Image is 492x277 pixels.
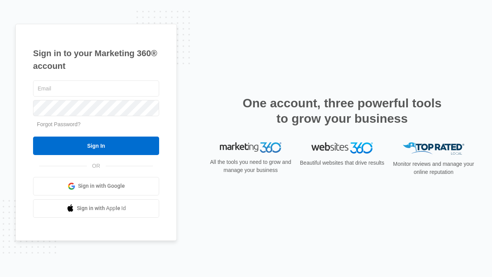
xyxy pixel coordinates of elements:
[299,159,385,167] p: Beautiful websites that drive results
[37,121,81,127] a: Forgot Password?
[77,204,126,212] span: Sign in with Apple Id
[33,199,159,218] a: Sign in with Apple Id
[33,137,159,155] input: Sign In
[33,177,159,195] a: Sign in with Google
[208,158,294,174] p: All the tools you need to grow and manage your business
[240,95,444,126] h2: One account, three powerful tools to grow your business
[78,182,125,190] span: Sign in with Google
[220,142,281,153] img: Marketing 360
[33,80,159,97] input: Email
[391,160,477,176] p: Monitor reviews and manage your online reputation
[87,162,106,170] span: OR
[403,142,464,155] img: Top Rated Local
[33,47,159,72] h1: Sign in to your Marketing 360® account
[311,142,373,154] img: Websites 360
